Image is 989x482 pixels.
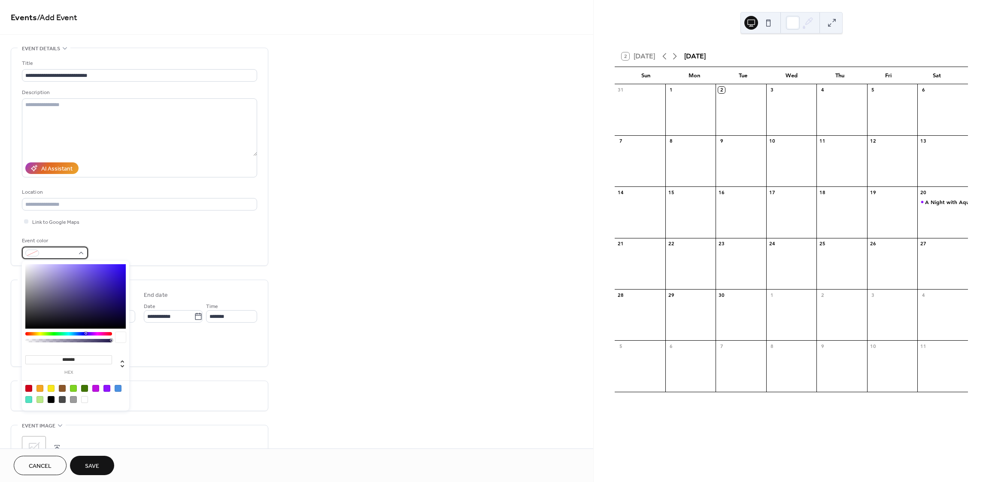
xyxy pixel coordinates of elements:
[684,51,706,61] div: [DATE]
[617,87,624,93] div: 31
[769,343,775,349] div: 8
[668,241,674,247] div: 22
[920,343,926,349] div: 11
[103,385,110,392] div: #9013FE
[92,385,99,392] div: #BD10E0
[70,396,77,403] div: #9B9B9B
[59,396,66,403] div: #4A4A4A
[920,292,926,298] div: 4
[14,456,67,475] button: Cancel
[22,188,255,197] div: Location
[32,218,79,227] span: Link to Google Maps
[769,189,775,195] div: 17
[29,462,52,471] span: Cancel
[617,343,624,349] div: 5
[25,396,32,403] div: #50E3C2
[617,189,624,195] div: 14
[22,436,46,460] div: ;
[617,292,624,298] div: 28
[11,9,37,26] a: Events
[870,189,876,195] div: 19
[718,343,725,349] div: 7
[769,138,775,144] div: 10
[870,87,876,93] div: 5
[920,241,926,247] div: 27
[22,236,86,245] div: Event color
[48,396,55,403] div: #000000
[22,59,255,68] div: Title
[913,67,961,84] div: Sat
[668,292,674,298] div: 29
[115,385,121,392] div: #4A90E2
[668,138,674,144] div: 8
[81,396,88,403] div: #FFFFFF
[25,162,79,174] button: AI Assistant
[36,396,43,403] div: #B8E986
[917,198,968,206] div: A Night with AquaCherry & Friends
[819,189,825,195] div: 18
[718,292,725,298] div: 30
[144,302,155,311] span: Date
[920,189,926,195] div: 20
[25,370,112,375] label: hex
[622,67,670,84] div: Sun
[48,385,55,392] div: #F8E71C
[41,165,73,174] div: AI Assistant
[864,67,913,84] div: Fri
[870,138,876,144] div: 12
[144,291,168,300] div: End date
[870,292,876,298] div: 3
[25,385,32,392] div: #D0021B
[617,138,624,144] div: 7
[870,343,876,349] div: 10
[767,67,816,84] div: Wed
[718,87,725,93] div: 2
[668,87,674,93] div: 1
[819,292,825,298] div: 2
[718,189,725,195] div: 16
[816,67,864,84] div: Thu
[81,385,88,392] div: #417505
[819,138,825,144] div: 11
[719,67,767,84] div: Tue
[22,44,60,53] span: Event details
[37,9,77,26] span: / Add Event
[819,241,825,247] div: 25
[920,138,926,144] div: 13
[769,292,775,298] div: 1
[36,385,43,392] div: #F5A623
[718,241,725,247] div: 23
[870,241,876,247] div: 26
[668,189,674,195] div: 15
[718,138,725,144] div: 9
[920,87,926,93] div: 6
[70,385,77,392] div: #7ED321
[670,67,719,84] div: Mon
[22,421,55,430] span: Event image
[617,241,624,247] div: 21
[769,87,775,93] div: 3
[819,87,825,93] div: 4
[59,385,66,392] div: #8B572A
[206,302,218,311] span: Time
[769,241,775,247] div: 24
[668,343,674,349] div: 6
[819,343,825,349] div: 9
[85,462,99,471] span: Save
[70,456,114,475] button: Save
[22,88,255,97] div: Description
